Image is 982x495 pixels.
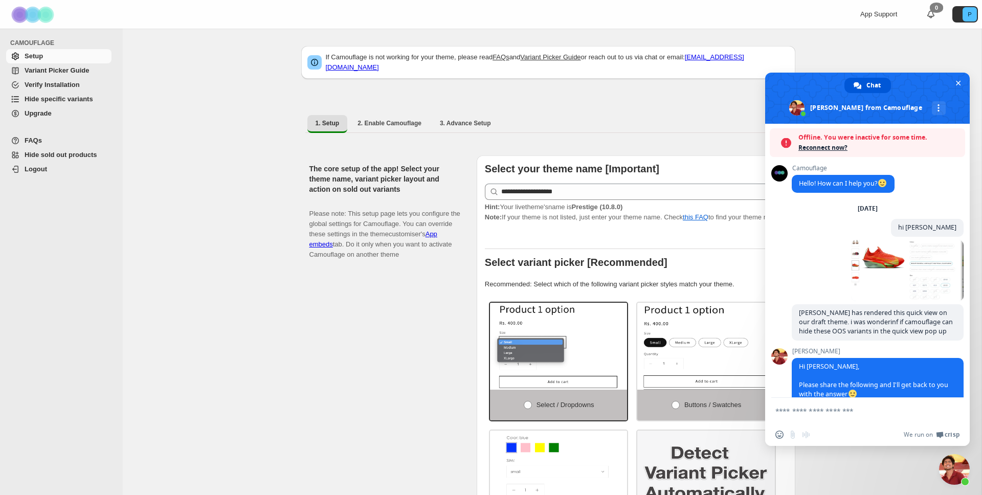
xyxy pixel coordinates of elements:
span: Variant Picker Guide [25,66,89,74]
span: Chat [866,78,881,93]
span: Logout [25,165,47,173]
span: Crisp [945,431,959,439]
span: Close chat [953,78,964,88]
span: [PERSON_NAME] [792,348,964,355]
a: FAQs [493,53,509,61]
div: Chat [844,78,891,93]
span: Buttons / Swatches [684,401,741,409]
span: We run on [904,431,933,439]
span: FAQs [25,137,42,144]
p: Recommended: Select which of the following variant picker styles match your theme. [485,279,787,289]
span: Your live theme's name is [485,203,622,211]
b: Select your theme name [Important] [485,163,659,174]
strong: Note: [485,213,502,221]
span: Hi [PERSON_NAME], Please share the following and I'll get back to you with the answer [799,362,956,444]
img: Buttons / Swatches [637,303,775,390]
span: Hello! How can I help you? [799,179,887,188]
p: If your theme is not listed, just enter your theme name. Check to find your theme name. [485,202,787,222]
span: Setup [25,52,43,60]
a: FAQs [6,133,111,148]
span: Hide specific variants [25,95,93,103]
a: Verify Installation [6,78,111,92]
span: 2. Enable Camouflage [358,119,421,127]
span: Offline. You were inactive for some time. [798,132,960,143]
text: P [968,11,971,17]
a: Variant Picker Guide [520,53,581,61]
span: Camouflage [792,165,895,172]
div: Close chat [939,454,970,485]
strong: Prestige (10.8.0) [571,203,622,211]
div: 0 [930,3,943,13]
span: 3. Advance Setup [440,119,491,127]
button: Avatar with initials P [952,6,978,22]
span: Reconnect now? [798,143,960,153]
a: Upgrade [6,106,111,121]
span: Select / Dropdowns [537,401,594,409]
span: Insert an emoji [775,431,784,439]
div: More channels [932,101,946,115]
span: Hide sold out products [25,151,97,159]
div: [DATE] [858,206,878,212]
a: Variant Picker Guide [6,63,111,78]
span: Avatar with initials P [963,7,977,21]
p: If Camouflage is not working for your theme, please read and or reach out to us via chat or email: [326,52,789,73]
h2: The core setup of the app! Select your theme name, variant picker layout and action on sold out v... [309,164,460,194]
span: CAMOUFLAGE [10,39,116,47]
a: Hide sold out products [6,148,111,162]
img: Select / Dropdowns [490,303,628,390]
p: Please note: This setup page lets you configure the global settings for Camouflage. You can overr... [309,198,460,260]
a: We run onCrisp [904,431,959,439]
span: 1. Setup [316,119,340,127]
span: Verify Installation [25,81,80,88]
span: Upgrade [25,109,52,117]
strong: Hint: [485,203,500,211]
a: Setup [6,49,111,63]
a: 0 [926,9,936,19]
img: Camouflage [8,1,59,29]
b: Select variant picker [Recommended] [485,257,667,268]
span: [PERSON_NAME] has rendered this quick view on our draft theme. i was wonderinf if camouflage can ... [799,308,953,335]
a: this FAQ [683,213,708,221]
span: hi [PERSON_NAME] [898,223,956,232]
a: Logout [6,162,111,176]
span: App Support [860,10,897,18]
a: Hide specific variants [6,92,111,106]
textarea: Compose your message... [775,407,937,416]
